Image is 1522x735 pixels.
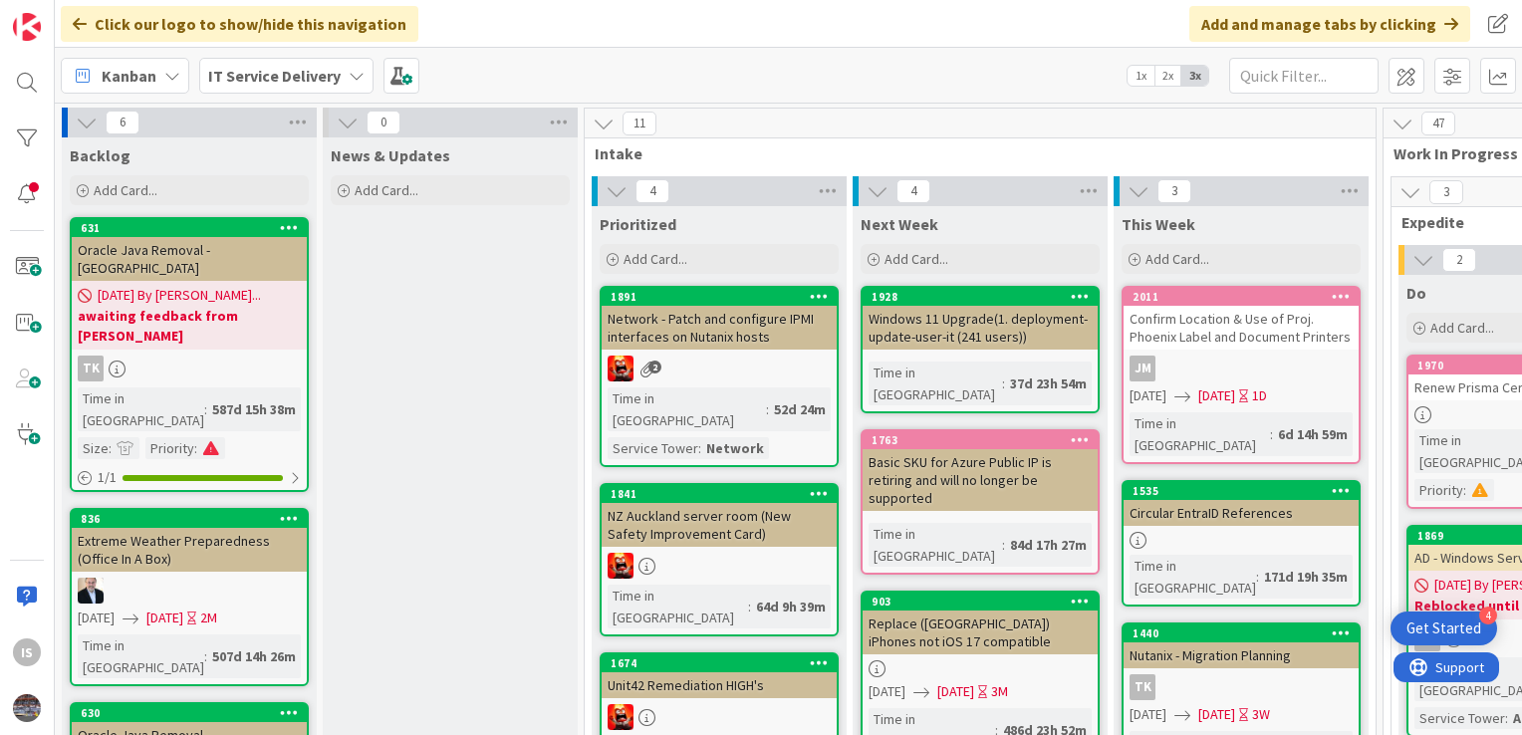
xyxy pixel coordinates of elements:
span: News & Updates [331,145,450,165]
div: NZ Auckland server room (New Safety Improvement Card) [602,503,837,547]
div: VN [602,553,837,579]
span: Kanban [102,64,156,88]
div: 630 [72,704,307,722]
div: 507d 14h 26m [207,645,301,667]
div: Nutanix - Migration Planning [1124,642,1359,668]
b: awaiting feedback from [PERSON_NAME] [78,306,301,346]
div: TK [72,356,307,381]
div: 1/1 [72,465,307,490]
a: 1891Network - Patch and configure IPMI interfaces on Nutanix hostsVNTime in [GEOGRAPHIC_DATA]:52d... [600,286,839,467]
img: VN [608,704,634,730]
span: 11 [623,112,656,135]
div: VN [602,356,837,381]
span: Do [1406,283,1426,303]
span: Next Week [861,214,938,234]
div: 64d 9h 39m [751,596,831,617]
div: 1891 [602,288,837,306]
div: 630 [81,706,307,720]
span: 3x [1181,66,1208,86]
div: Get Started [1406,618,1481,638]
span: 1x [1128,66,1154,86]
img: HO [78,578,104,604]
img: Visit kanbanzone.com [13,13,41,41]
div: Confirm Location & Use of Proj. Phoenix Label and Document Printers [1124,306,1359,350]
div: Basic SKU for Azure Public IP is retiring and will no longer be supported [863,449,1098,511]
div: 1674Unit42 Remediation HIGH's [602,654,837,698]
span: Support [42,3,91,27]
div: 1841 [602,485,837,503]
div: 37d 23h 54m [1005,372,1092,394]
span: Add Card... [1145,250,1209,268]
div: 1928Windows 11 Upgrade(1. deployment-update-user-it (241 users)) [863,288,1098,350]
div: 903Replace ([GEOGRAPHIC_DATA]) iPhones not iOS 17 compatible [863,593,1098,654]
div: 1928 [863,288,1098,306]
span: Add Card... [1430,319,1494,337]
div: 6d 14h 59m [1273,423,1353,445]
div: Time in [GEOGRAPHIC_DATA] [608,585,748,628]
div: Size [78,437,109,459]
a: 1763Basic SKU for Azure Public IP is retiring and will no longer be supportedTime in [GEOGRAPHIC_... [861,429,1100,575]
div: TK [1130,674,1155,700]
span: Backlog [70,145,130,165]
div: 2011Confirm Location & Use of Proj. Phoenix Label and Document Printers [1124,288,1359,350]
div: 1841 [611,487,837,501]
div: 1928 [872,290,1098,304]
b: IT Service Delivery [208,66,341,86]
span: : [1270,423,1273,445]
div: 2011 [1133,290,1359,304]
div: 3W [1252,704,1270,725]
div: 903 [863,593,1098,611]
div: Oracle Java Removal - [GEOGRAPHIC_DATA] [72,237,307,281]
div: Priority [1414,479,1463,501]
span: : [204,398,207,420]
div: 1535 [1124,482,1359,500]
a: 1535Circular EntraID ReferencesTime in [GEOGRAPHIC_DATA]:171d 19h 35m [1122,480,1361,607]
div: 1440Nutanix - Migration Planning [1124,624,1359,668]
img: VN [608,553,634,579]
div: 1763 [863,431,1098,449]
span: : [748,596,751,617]
div: 171d 19h 35m [1259,566,1353,588]
div: Time in [GEOGRAPHIC_DATA] [869,362,1002,405]
span: [DATE] [937,681,974,702]
div: JM [1124,356,1359,381]
a: 1841NZ Auckland server room (New Safety Improvement Card)VNTime in [GEOGRAPHIC_DATA]:64d 9h 39m [600,483,839,636]
span: [DATE] [1130,704,1166,725]
div: 1674 [602,654,837,672]
input: Quick Filter... [1229,58,1379,94]
div: 1763Basic SKU for Azure Public IP is retiring and will no longer be supported [863,431,1098,511]
span: Add Card... [355,181,418,199]
div: JM [1130,356,1155,381]
div: VN [602,704,837,730]
div: 1674 [611,656,837,670]
div: 1440 [1133,626,1359,640]
div: Replace ([GEOGRAPHIC_DATA]) iPhones not iOS 17 compatible [863,611,1098,654]
span: : [766,398,769,420]
a: 1928Windows 11 Upgrade(1. deployment-update-user-it (241 users))Time in [GEOGRAPHIC_DATA]:37d 23h... [861,286,1100,413]
div: 631 [81,221,307,235]
span: : [1002,372,1005,394]
span: 4 [896,179,930,203]
div: Service Tower [608,437,698,459]
span: 47 [1421,112,1455,135]
div: Extreme Weather Preparedness (Office In A Box) [72,528,307,572]
a: 2011Confirm Location & Use of Proj. Phoenix Label and Document PrintersJM[DATE][DATE]1DTime in [G... [1122,286,1361,464]
div: HO [72,578,307,604]
div: 84d 17h 27m [1005,534,1092,556]
span: 2 [1442,248,1476,272]
div: 4 [1479,607,1497,624]
div: TK [1124,674,1359,700]
div: Time in [GEOGRAPHIC_DATA] [1130,555,1256,599]
div: Is [13,638,41,666]
div: Click our logo to show/hide this navigation [61,6,418,42]
div: 2M [200,608,217,628]
span: : [1463,479,1466,501]
span: : [1256,566,1259,588]
div: 1535 [1133,484,1359,498]
span: 2 [648,361,661,373]
span: Intake [595,143,1351,163]
div: Open Get Started checklist, remaining modules: 4 [1391,612,1497,645]
span: : [1002,534,1005,556]
div: 2011 [1124,288,1359,306]
div: 1841NZ Auckland server room (New Safety Improvement Card) [602,485,837,547]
